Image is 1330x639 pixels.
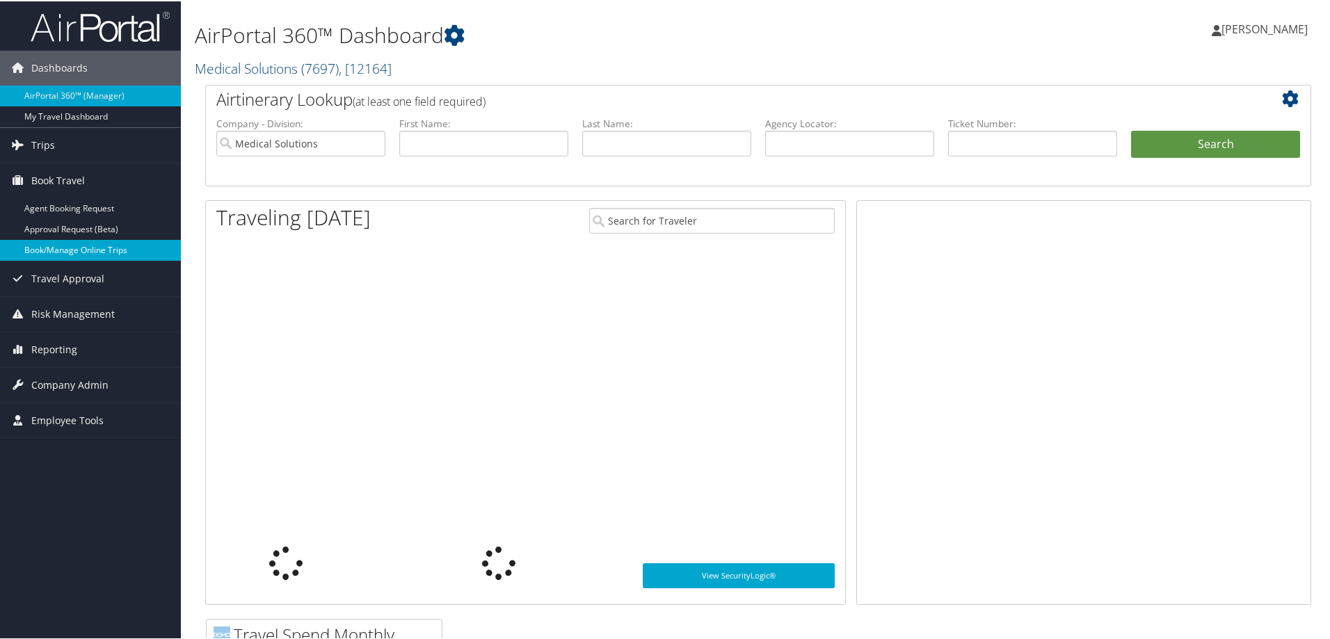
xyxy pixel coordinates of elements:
[339,58,392,76] span: , [ 12164 ]
[948,115,1117,129] label: Ticket Number:
[643,562,835,587] a: View SecurityLogic®
[195,58,392,76] a: Medical Solutions
[31,331,77,366] span: Reporting
[582,115,751,129] label: Last Name:
[195,19,946,49] h1: AirPortal 360™ Dashboard
[216,86,1208,110] h2: Airtinerary Lookup
[31,127,55,161] span: Trips
[1131,129,1300,157] button: Search
[1221,20,1308,35] span: [PERSON_NAME]
[589,207,835,232] input: Search for Traveler
[31,260,104,295] span: Travel Approval
[399,115,568,129] label: First Name:
[216,115,385,129] label: Company - Division:
[31,49,88,84] span: Dashboards
[301,58,339,76] span: ( 7697 )
[31,296,115,330] span: Risk Management
[31,402,104,437] span: Employee Tools
[31,162,85,197] span: Book Travel
[31,366,109,401] span: Company Admin
[1212,7,1322,49] a: [PERSON_NAME]
[216,202,371,231] h1: Traveling [DATE]
[31,9,170,42] img: airportal-logo.png
[765,115,934,129] label: Agency Locator:
[353,92,486,108] span: (at least one field required)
